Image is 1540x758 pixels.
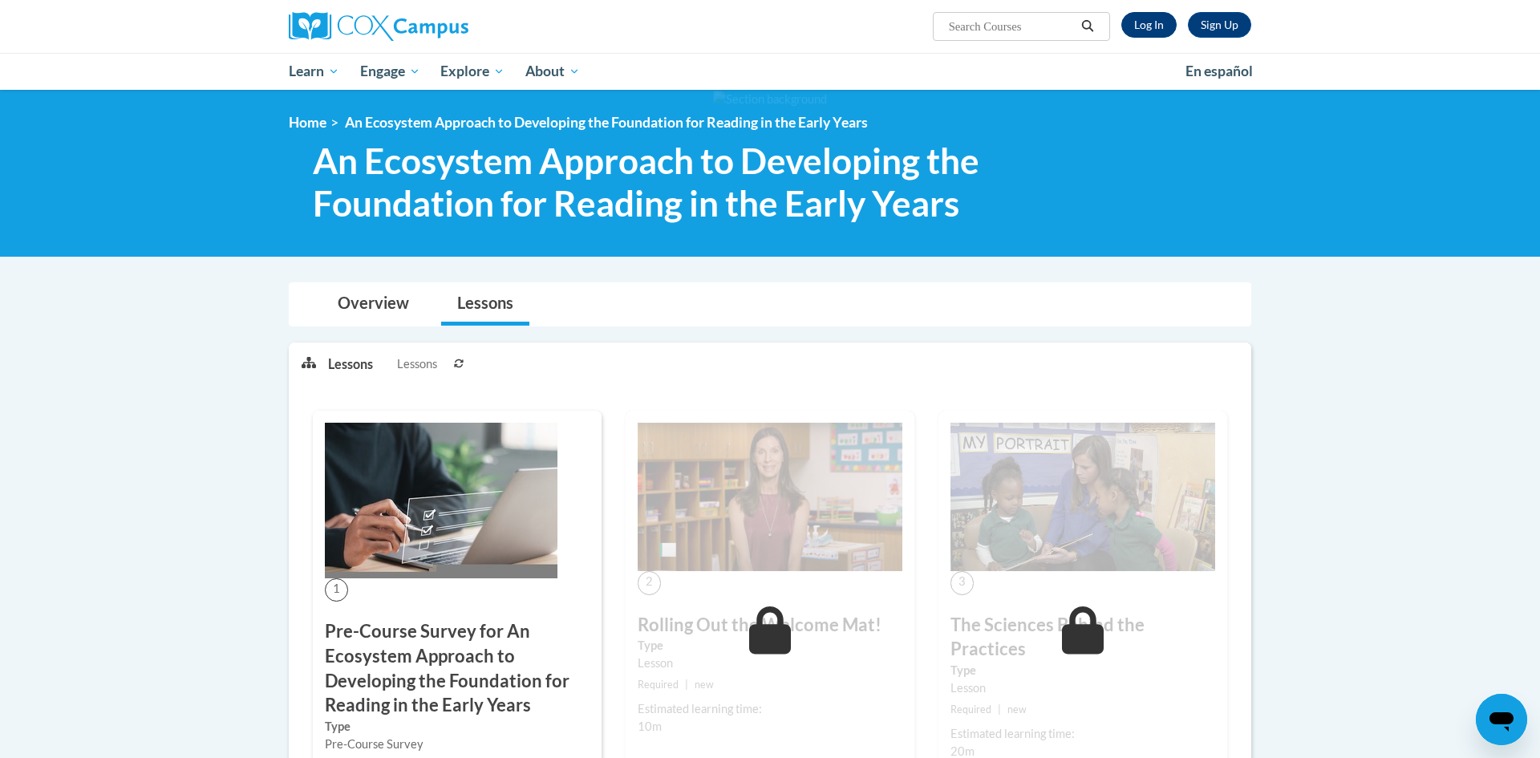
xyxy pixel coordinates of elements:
span: 20m [950,744,975,758]
a: Explore [430,53,515,90]
span: 1 [325,578,348,602]
a: Lessons [441,283,529,326]
div: Pre-Course Survey [325,736,590,753]
div: Lesson [638,655,902,672]
label: Type [638,637,902,655]
label: Type [950,662,1215,679]
img: Course Image [950,423,1215,572]
a: En español [1175,55,1263,88]
span: An Ecosystem Approach to Developing the Foundation for Reading in the Early Years [313,140,1029,225]
img: Course Image [325,423,557,578]
span: En español [1185,63,1253,79]
p: Lessons [328,355,373,373]
a: Learn [278,53,350,90]
a: About [515,53,590,90]
span: 3 [950,571,974,594]
label: Type [325,718,590,736]
iframe: Button to launch messaging window [1476,694,1527,745]
h3: Pre-Course Survey for An Ecosystem Approach to Developing the Foundation for Reading in the Early... [325,619,590,718]
a: Log In [1121,12,1177,38]
a: Home [289,114,326,131]
span: Engage [360,62,420,81]
span: About [525,62,580,81]
img: Course Image [638,423,902,572]
h3: Rolling Out the Welcome Mat! [638,613,902,638]
span: 2 [638,571,661,594]
span: 10m [638,719,662,733]
span: new [1007,703,1027,715]
img: Cox Campus [289,12,468,41]
div: Estimated learning time: [638,700,902,718]
span: Required [950,703,991,715]
h3: The Sciences Behind the Practices [950,613,1215,663]
span: Required [638,679,679,691]
div: Lesson [950,679,1215,697]
span: Explore [440,62,505,81]
a: Cox Campus [289,12,594,41]
button: Search [1076,17,1100,36]
span: Lessons [397,355,437,373]
div: Estimated learning time: [950,725,1215,743]
a: Register [1188,12,1251,38]
span: new [695,679,714,691]
a: Overview [322,283,425,326]
span: An Ecosystem Approach to Developing the Foundation for Reading in the Early Years [345,114,868,131]
span: | [685,679,688,691]
img: Section background [713,91,827,108]
input: Search Courses [947,17,1076,36]
a: Engage [350,53,431,90]
div: Main menu [265,53,1275,90]
span: Learn [289,62,339,81]
span: | [998,703,1001,715]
